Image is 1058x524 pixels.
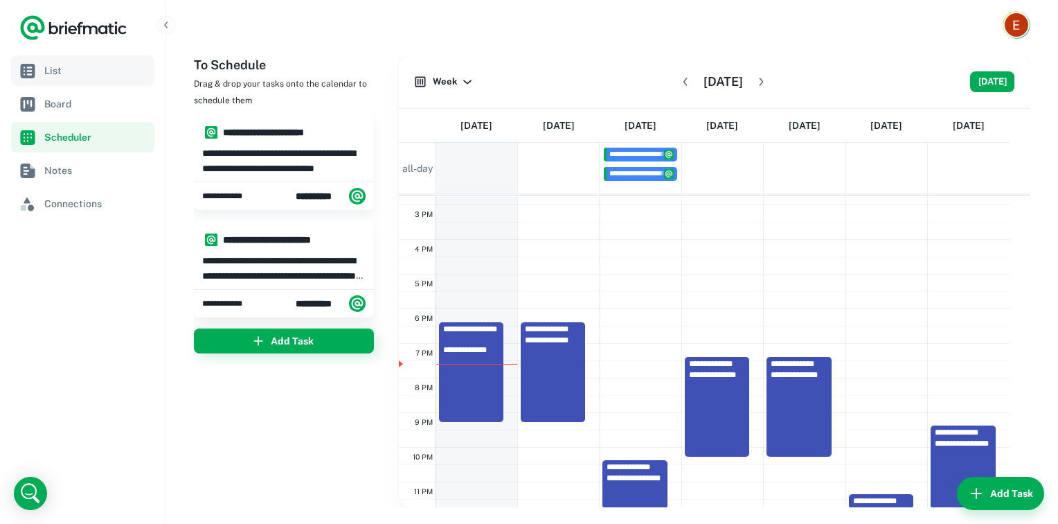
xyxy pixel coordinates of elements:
img: system.png [205,126,217,139]
img: Engineer Extreme [1005,13,1028,37]
span: 11 PM [414,487,433,496]
button: Add Task [194,329,374,353]
span: 3 PM [415,210,433,218]
a: Board [11,89,154,119]
a: October 19, 2025 [953,109,985,142]
a: List [11,55,154,86]
span: 4 PM [415,245,433,253]
h6: [DATE] [703,72,743,91]
span: all-day [400,161,436,176]
a: October 14, 2025 [543,109,575,142]
img: system.png [349,188,366,204]
a: October 16, 2025 [706,109,738,142]
img: system.png [349,295,366,312]
span: Board [44,96,149,112]
span: 10 PM [413,453,433,461]
span: Tuesday, Oct 14 [202,190,254,202]
span: 8 PM [415,383,433,392]
a: October 18, 2025 [870,109,902,142]
div: Open Intercom Messenger [14,477,47,510]
button: [DATE] [970,71,1014,92]
span: 5 PM [415,279,433,288]
a: Notes [11,155,154,186]
span: Scheduler [44,130,149,145]
button: Add Task [957,477,1044,510]
a: October 13, 2025 [460,109,492,142]
button: Week [412,71,476,92]
div: Briefmatic [296,182,366,210]
div: Briefmatic [296,290,366,317]
a: Scheduler [11,122,154,152]
span: Notes [44,163,149,178]
span: Drag & drop your tasks onto the calendar to schedule them [194,79,367,105]
a: October 17, 2025 [789,109,821,142]
button: Account button [1003,11,1030,39]
span: Tuesday, Oct 14 [202,297,254,310]
span: 9 PM [415,418,433,426]
span: 6 PM [415,314,433,322]
a: October 15, 2025 [625,109,656,142]
a: Logo [19,14,127,42]
a: Connections [11,189,154,219]
h6: To Schedule [194,55,388,75]
img: system.png [205,234,217,246]
span: List [44,63,149,78]
span: Connections [44,196,149,211]
span: 7 PM [415,349,433,357]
